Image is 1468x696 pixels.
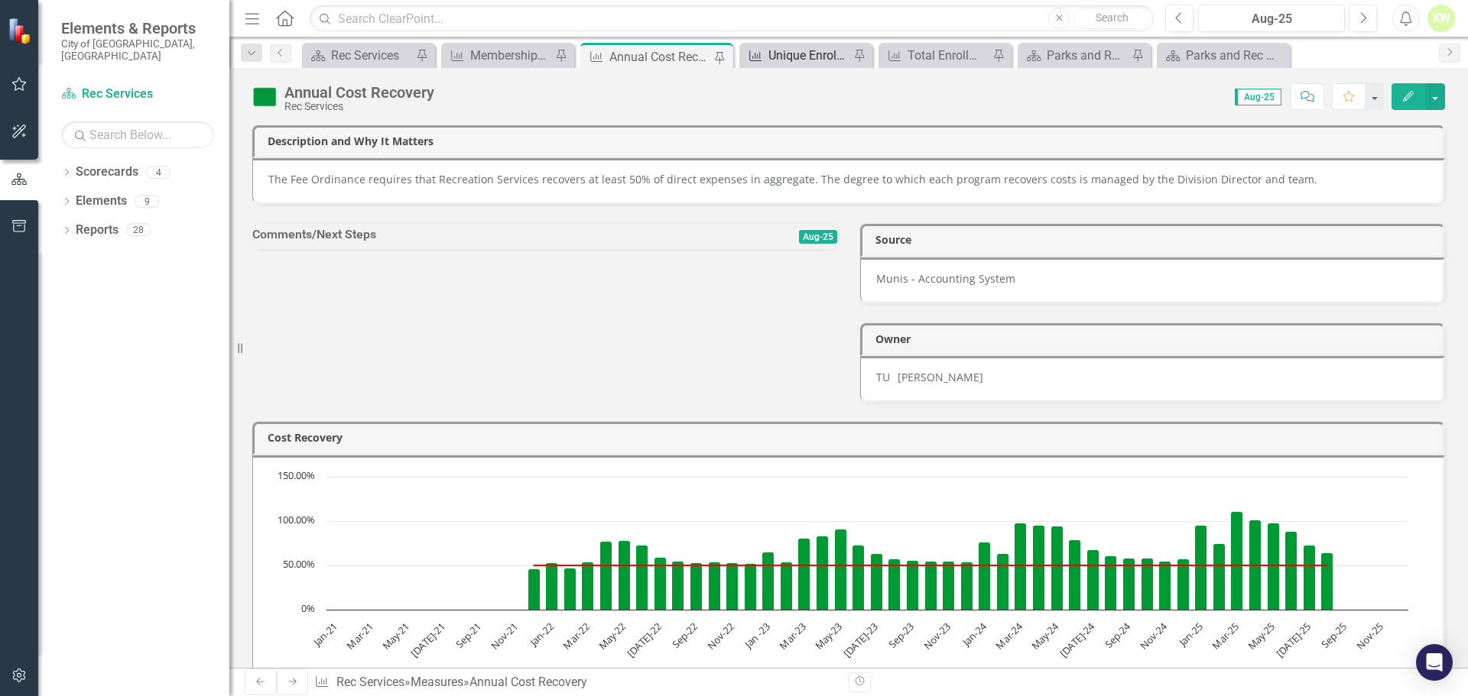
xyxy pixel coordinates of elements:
[672,561,684,610] path: Aug-22, 55. Recovered Cost.
[817,536,829,610] path: Apr-23, 83. Recovered Cost.
[743,46,849,65] a: Unique Enrollment
[654,557,667,610] path: Jul-22, 59. Recovered Cost.
[762,552,775,610] path: Jan -23, 65. Recovered Cost.
[268,432,1435,443] h3: Cost Recovery
[1198,5,1345,32] button: Aug-25
[453,620,484,651] text: Sep-21
[1105,555,1117,610] path: Aug-24, 61. Recovered Cost.
[835,529,847,610] path: May-23, 91. Recovered Cost.
[1177,558,1190,610] path: Dec-24, 57. Recovered Cost.
[560,620,592,652] text: Mar-22
[875,234,1435,245] h3: Source
[301,601,315,615] text: 0%
[336,562,1330,568] g: Target, series 1 of 2. Line with 60 data points.
[135,195,159,208] div: 9
[908,46,989,65] div: Total Enrollment
[268,172,1427,187] p: The Fee Ordinance requires that Recreation Services recovers at least 50% of direct expenses in a...
[898,370,983,385] div: [PERSON_NAME]
[704,620,736,652] text: Nov-22
[1137,619,1170,652] text: Nov-24
[411,675,463,689] a: Measures
[885,620,917,651] text: Sep-23
[445,46,551,65] a: Memberships - Outdoor Pools
[283,557,315,571] text: 50.00%
[1057,619,1098,660] text: [DATE]-24
[470,46,551,65] div: Memberships - Outdoor Pools
[1203,10,1340,28] div: Aug-25
[1087,549,1099,610] path: Jul-24, 68. Recovered Cost.
[61,19,214,37] span: Elements & Reports
[331,46,412,65] div: Rec Services
[776,620,808,652] text: Mar-23
[596,620,628,652] text: May-22
[609,47,710,66] div: Annual Cost Recovery
[1304,545,1316,610] path: Jul-25, 73. Recovered Cost.
[1123,558,1135,610] path: Sep-24, 58. Recovered Cost.
[1047,46,1128,65] div: Parks and Rec Master Plan Update
[1096,11,1129,24] span: Search
[1021,46,1128,65] a: Parks and Rec Master Plan Update
[619,540,631,610] path: May-22, 78. Recovered Cost.
[306,46,412,65] a: Rec Services
[564,568,576,610] path: Feb-22, 47. Recovered Cost.
[1028,619,1062,652] text: May-24
[1318,620,1349,651] text: Sep-25
[992,619,1025,652] text: Mar-24
[546,562,558,610] path: Jan-22, 53. Recovered Cost.
[1073,8,1150,29] button: Search
[76,222,119,239] a: Reports
[76,193,127,210] a: Elements
[1273,620,1314,660] text: [DATE]-25
[840,620,881,660] text: [DATE]-23
[1235,89,1281,105] span: Aug-25
[875,333,1435,345] h3: Owner
[1161,46,1286,65] a: Parks and Rec Master Plan Update
[1015,523,1027,610] path: Mar-24, 98. Recovered Cost.
[853,545,865,610] path: Jun-23, 73. Recovered Cost.
[469,675,587,689] div: Annual Cost Recovery
[284,101,434,112] div: Rec Services
[488,620,520,652] text: Nov-21
[336,675,404,689] a: Rec Services
[252,85,277,109] img: On Target
[1231,511,1243,610] path: Mar-25, 111. Recovered Cost.
[1069,539,1081,610] path: Jun-24, 79. Recovered Cost.
[1321,552,1333,610] path: Aug-25, 64. Recovered Cost.
[310,5,1154,32] input: Search ClearPoint...
[882,46,989,65] a: Total Enrollment
[745,563,757,610] path: Dec-22, 52. Recovered Cost.
[582,562,594,610] path: Mar-22, 54. Recovered Cost.
[871,553,883,610] path: Jul-23, 63. Recovered Cost.
[278,513,315,526] text: 100.00%
[61,86,214,103] a: Rec Services
[1213,543,1226,610] path: Feb-25, 75. Recovered Cost.
[636,545,648,610] path: Jun-22, 73. Recovered Cost.
[1268,523,1280,610] path: May-25, 98. Recovered Cost.
[1209,620,1241,652] text: Mar-25
[126,224,151,237] div: 28
[961,562,973,610] path: Dec-23, 54. Recovered Cost.
[799,230,837,244] span: Aug-25
[277,664,298,685] button: View chart menu, Chart
[709,562,721,610] path: Oct-22, 54. Recovered Cost.
[768,46,849,65] div: Unique Enrollment
[1285,531,1297,610] path: Jun-25, 88. Recovered Cost.
[1051,526,1064,610] path: May-24, 94. Recovered Cost.
[1427,5,1455,32] button: KW
[888,558,901,610] path: Aug-23, 57. Recovered Cost.
[268,135,1435,147] h3: Description and Why It Matters
[310,620,340,650] text: Jan-21
[876,370,890,385] div: TU
[624,620,664,660] text: [DATE]-22
[959,619,989,649] text: Jan-24
[876,271,1015,286] span: Munis - Accounting System
[669,620,700,651] text: Sep-22
[600,541,612,610] path: Apr-22, 77. Recovered Cost.
[726,562,739,610] path: Nov-22, 53. Recovered Cost.
[314,674,837,691] div: » »
[1353,620,1385,652] text: Nov-25
[284,84,434,101] div: Annual Cost Recovery
[907,560,919,610] path: Sep-23, 56. Recovered Cost.
[1175,620,1206,650] text: Jan-25
[252,228,700,241] h3: Comments/Next Steps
